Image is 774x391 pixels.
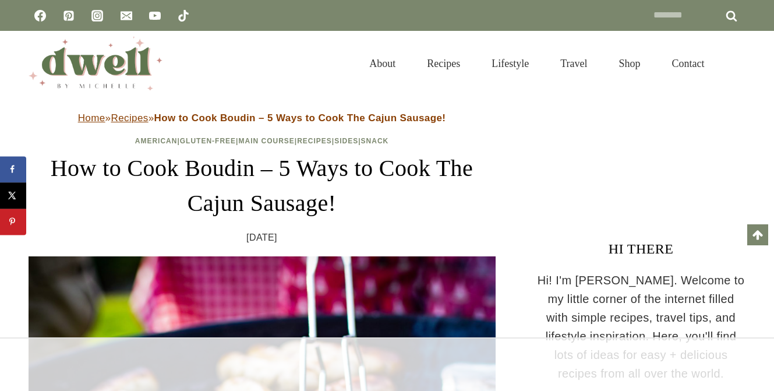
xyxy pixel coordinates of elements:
h3: HI THERE [536,238,746,259]
a: Shop [603,45,656,83]
a: Contact [656,45,720,83]
a: TikTok [172,4,195,27]
p: Hi! I'm [PERSON_NAME]. Welcome to my little corner of the internet filled with simple recipes, tr... [536,271,746,383]
a: About [354,45,411,83]
a: Pinterest [57,4,80,27]
a: Lifestyle [476,45,545,83]
a: Recipes [111,112,148,124]
span: » » [78,112,446,124]
a: Main Course [238,137,294,145]
a: YouTube [143,4,167,27]
time: [DATE] [246,230,277,245]
a: Sides [334,137,358,145]
h1: How to Cook Boudin – 5 Ways to Cook The Cajun Sausage! [29,151,496,221]
a: Home [78,112,105,124]
a: Travel [545,45,603,83]
a: Recipes [297,137,332,145]
a: Recipes [411,45,476,83]
button: View Search Form [726,54,746,73]
a: Instagram [86,4,109,27]
a: Facebook [29,4,52,27]
img: DWELL by michelle [29,37,162,90]
strong: How to Cook Boudin – 5 Ways to Cook The Cajun Sausage! [154,112,446,124]
a: Gluten-Free [180,137,236,145]
nav: Primary Navigation [354,45,720,83]
a: Scroll to top [747,224,768,245]
a: American [135,137,178,145]
a: Email [115,4,138,27]
span: | | | | | [135,137,389,145]
a: Snack [361,137,389,145]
